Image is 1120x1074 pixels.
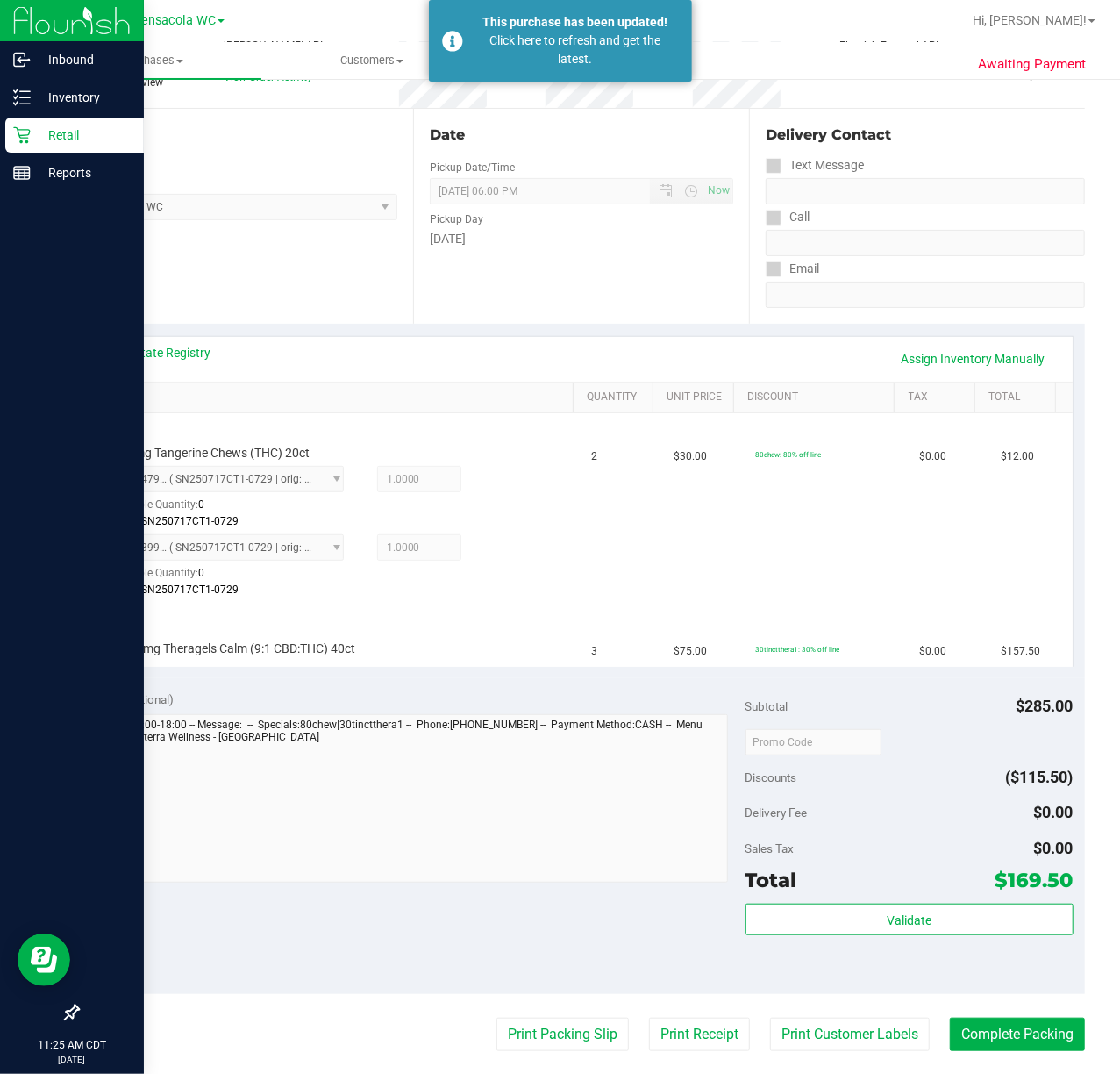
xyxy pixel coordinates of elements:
[995,868,1074,892] span: $169.50
[110,561,356,595] div: Available Quantity:
[42,53,261,68] span: Purchases
[8,1037,136,1053] p: 11:25 AM CDT
[496,1018,629,1051] button: Print Packing Slip
[1001,643,1040,660] span: $157.50
[890,344,1057,374] a: Assign Inventory Manually
[745,904,1074,935] button: Validate
[430,230,733,248] div: [DATE]
[1006,768,1074,786] span: ($115.50)
[261,42,481,79] a: Customers
[1034,803,1074,821] span: $0.00
[13,89,31,106] inline-svg: Inventory
[919,448,946,465] span: $0.00
[592,448,598,465] span: 2
[13,164,31,182] inline-svg: Reports
[106,344,211,362] a: View State Registry
[31,49,136,70] p: Inbound
[473,32,679,68] div: Click here to refresh and get the latest.
[755,450,821,459] span: 80chew: 80% off line
[142,515,239,527] span: SN250717CT1-0729
[199,498,205,511] span: 0
[766,256,819,282] label: Email
[766,178,1085,204] input: Format: (999) 999-9999
[1034,839,1074,857] span: $0.00
[110,445,310,462] span: HT 5mg Tangerine Chews (THC) 20ct
[430,160,515,175] label: Pickup Date/Time
[745,699,788,713] span: Subtotal
[18,934,70,986] iframe: Resource center
[745,841,795,856] span: Sales Tax
[262,53,480,68] span: Customers
[887,913,931,927] span: Validate
[13,51,31,68] inline-svg: Inbound
[988,390,1048,405] a: Total
[13,126,31,144] inline-svg: Retail
[110,492,356,526] div: Available Quantity:
[587,390,646,405] a: Quantity
[745,805,808,820] span: Delivery Fee
[667,390,727,405] a: Unit Price
[973,13,1087,27] span: Hi, [PERSON_NAME]!
[142,584,239,596] span: SN250717CT1-0729
[199,567,205,579] span: 0
[745,729,881,755] input: Promo Code
[766,153,864,178] label: Text Message
[766,204,810,230] label: Call
[770,1018,930,1051] button: Print Customer Labels
[592,643,598,660] span: 3
[42,42,261,79] a: Purchases
[430,125,733,146] div: Date
[77,125,397,146] div: Location
[430,211,483,227] label: Pickup Day
[133,13,216,28] span: Pensacola WC
[31,162,136,183] p: Reports
[674,643,707,660] span: $75.00
[103,390,566,405] a: SKU
[909,390,968,405] a: Tax
[950,1018,1085,1051] button: Complete Packing
[747,390,888,405] a: Discount
[473,13,679,32] div: This purchase has been updated!
[745,868,797,892] span: Total
[31,87,136,108] p: Inventory
[979,54,1087,75] span: Awaiting Payment
[8,1053,136,1066] p: [DATE]
[31,125,136,146] p: Retail
[919,643,946,660] span: $0.00
[649,1018,750,1051] button: Print Receipt
[755,645,839,654] span: 30tinctthera1: 30% off line
[766,230,1085,256] input: Format: (999) 999-9999
[745,762,797,793] span: Discounts
[1001,448,1034,465] span: $12.00
[674,448,707,465] span: $30.00
[1017,697,1074,715] span: $285.00
[110,641,356,657] span: SW 10mg Theragels Calm (9:1 CBD:THC) 40ct
[766,125,1085,146] div: Delivery Contact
